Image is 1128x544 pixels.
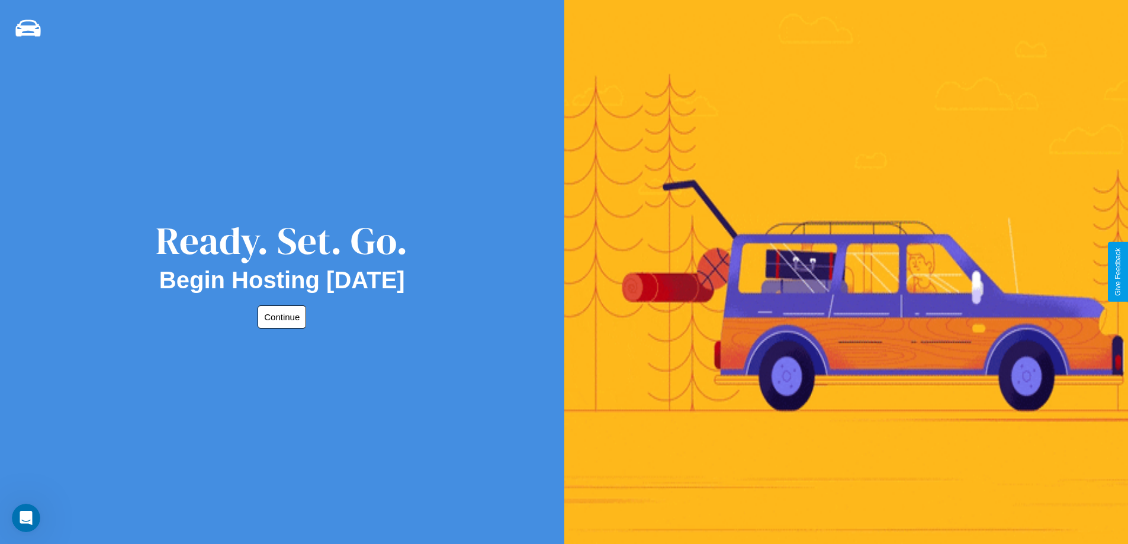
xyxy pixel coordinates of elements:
h2: Begin Hosting [DATE] [159,267,405,294]
button: Continue [258,305,306,329]
iframe: Intercom live chat [12,504,40,532]
div: Give Feedback [1114,248,1122,296]
div: Ready. Set. Go. [156,214,408,267]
